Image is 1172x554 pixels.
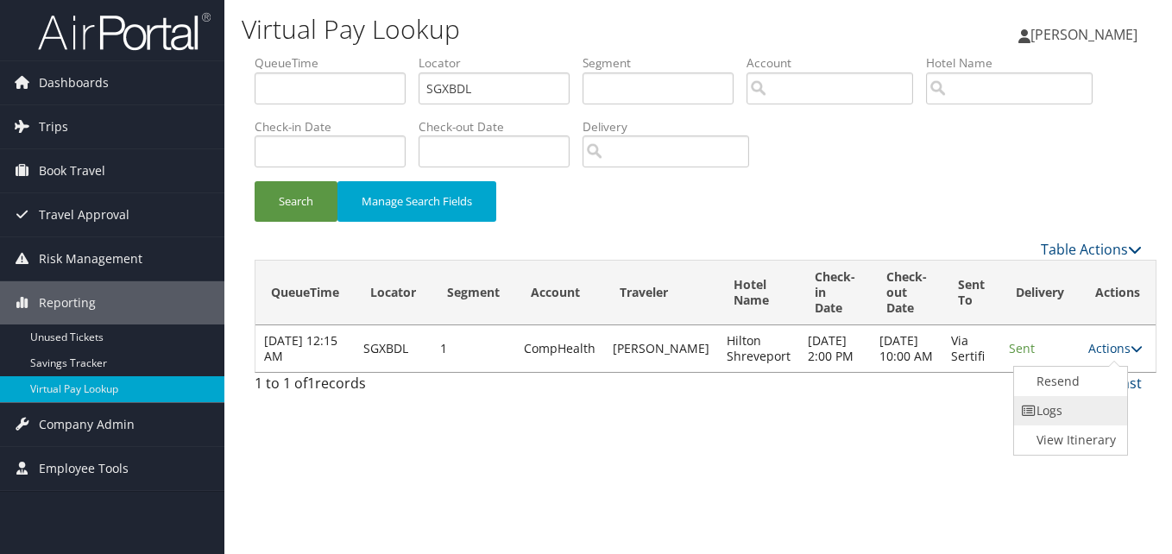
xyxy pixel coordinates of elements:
[799,261,871,325] th: Check-in Date: activate to sort column ascending
[515,261,604,325] th: Account: activate to sort column ascending
[39,149,105,192] span: Book Travel
[604,325,718,372] td: [PERSON_NAME]
[307,374,315,393] span: 1
[1014,396,1123,425] a: Logs
[718,325,799,372] td: Hilton Shreveport
[604,261,718,325] th: Traveler: activate to sort column ascending
[432,261,515,325] th: Segment: activate to sort column ascending
[39,403,135,446] span: Company Admin
[337,181,496,222] button: Manage Search Fields
[38,11,211,52] img: airportal-logo.png
[39,105,68,148] span: Trips
[1088,340,1143,356] a: Actions
[1014,367,1123,396] a: Resend
[926,54,1106,72] label: Hotel Name
[747,54,926,72] label: Account
[871,325,942,372] td: [DATE] 10:00 AM
[39,447,129,490] span: Employee Tools
[871,261,942,325] th: Check-out Date: activate to sort column ascending
[419,118,583,135] label: Check-out Date
[1115,374,1142,393] a: Last
[255,54,419,72] label: QueueTime
[39,237,142,280] span: Risk Management
[255,373,457,402] div: 1 to 1 of records
[39,281,96,324] span: Reporting
[1041,240,1142,259] a: Table Actions
[515,325,604,372] td: CompHealth
[942,325,1000,372] td: Via Sertifi
[1000,261,1080,325] th: Delivery: activate to sort column ascending
[242,11,850,47] h1: Virtual Pay Lookup
[1009,340,1035,356] span: Sent
[432,325,515,372] td: 1
[583,118,762,135] label: Delivery
[39,193,129,236] span: Travel Approval
[355,325,432,372] td: SGXBDL
[39,61,109,104] span: Dashboards
[255,261,355,325] th: QueueTime: activate to sort column ascending
[1030,25,1137,44] span: [PERSON_NAME]
[255,118,419,135] label: Check-in Date
[255,325,355,372] td: [DATE] 12:15 AM
[1018,9,1155,60] a: [PERSON_NAME]
[799,325,871,372] td: [DATE] 2:00 PM
[942,261,1000,325] th: Sent To: activate to sort column descending
[718,261,799,325] th: Hotel Name: activate to sort column ascending
[419,54,583,72] label: Locator
[1080,261,1156,325] th: Actions
[355,261,432,325] th: Locator: activate to sort column ascending
[583,54,747,72] label: Segment
[255,181,337,222] button: Search
[1014,425,1123,455] a: View Itinerary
